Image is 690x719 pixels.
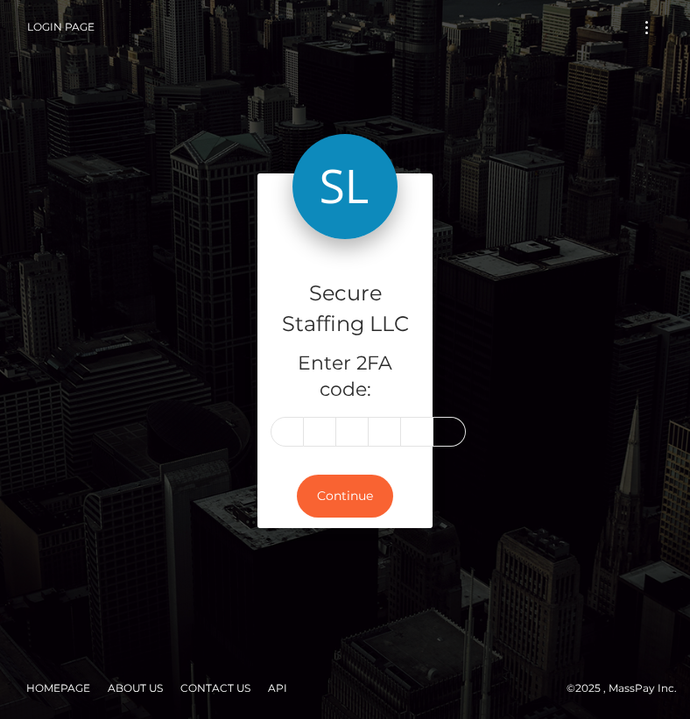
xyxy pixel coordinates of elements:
[630,16,663,39] button: Toggle navigation
[101,674,170,701] a: About Us
[173,674,257,701] a: Contact Us
[27,9,95,46] a: Login Page
[13,679,677,698] div: © 2025 , MassPay Inc.
[271,278,419,340] h4: Secure Staffing LLC
[261,674,294,701] a: API
[292,134,398,239] img: Secure Staffing LLC
[271,350,419,405] h5: Enter 2FA code:
[297,475,393,518] button: Continue
[19,674,97,701] a: Homepage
